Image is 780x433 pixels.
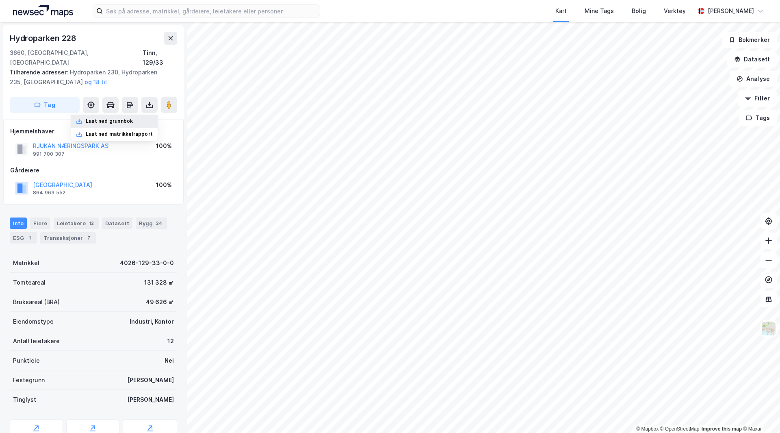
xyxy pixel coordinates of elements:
[84,234,93,242] div: 7
[26,234,34,242] div: 1
[136,218,167,229] div: Bygg
[10,69,70,76] span: Tilhørende adresser:
[143,48,177,67] div: Tinn, 129/33
[130,317,174,326] div: Industri, Kontor
[739,394,780,433] div: Kontrollprogram for chat
[13,5,73,17] img: logo.a4113a55bc3d86da70a041830d287a7e.svg
[13,356,40,366] div: Punktleie
[120,258,174,268] div: 4026-129-33-0-0
[10,48,143,67] div: 3660, [GEOGRAPHIC_DATA], [GEOGRAPHIC_DATA]
[636,426,659,432] a: Mapbox
[13,258,39,268] div: Matrikkel
[13,395,36,405] div: Tinglyst
[702,426,742,432] a: Improve this map
[13,278,45,287] div: Tomteareal
[10,232,37,244] div: ESG
[10,126,177,136] div: Hjemmelshaver
[156,180,172,190] div: 100%
[10,32,78,45] div: Hydroparken 228
[10,165,177,175] div: Gårdeiere
[13,336,60,346] div: Antall leietakere
[103,5,320,17] input: Søk på adresse, matrikkel, gårdeiere, leietakere eller personer
[585,6,614,16] div: Mine Tags
[127,375,174,385] div: [PERSON_NAME]
[10,218,27,229] div: Info
[730,71,777,87] button: Analyse
[739,394,780,433] iframe: Chat Widget
[102,218,132,229] div: Datasett
[165,356,174,366] div: Nei
[660,426,700,432] a: OpenStreetMap
[13,317,54,326] div: Eiendomstype
[87,219,95,227] div: 12
[13,375,45,385] div: Festegrunn
[761,321,776,336] img: Z
[156,141,172,151] div: 100%
[13,297,60,307] div: Bruksareal (BRA)
[30,218,50,229] div: Eiere
[555,6,567,16] div: Kart
[86,118,133,124] div: Last ned grunnbok
[722,32,777,48] button: Bokmerker
[144,278,174,287] div: 131 328 ㎡
[33,151,65,157] div: 991 700 307
[154,219,164,227] div: 24
[664,6,686,16] div: Verktøy
[10,67,171,87] div: Hydroparken 230, Hydroparken 235, [GEOGRAPHIC_DATA]
[33,189,65,196] div: 864 963 552
[632,6,646,16] div: Bolig
[86,131,153,137] div: Last ned matrikkelrapport
[10,97,80,113] button: Tag
[708,6,754,16] div: [PERSON_NAME]
[40,232,96,244] div: Transaksjoner
[54,218,99,229] div: Leietakere
[738,90,777,107] button: Filter
[146,297,174,307] div: 49 626 ㎡
[127,395,174,405] div: [PERSON_NAME]
[167,336,174,346] div: 12
[739,110,777,126] button: Tags
[727,51,777,67] button: Datasett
